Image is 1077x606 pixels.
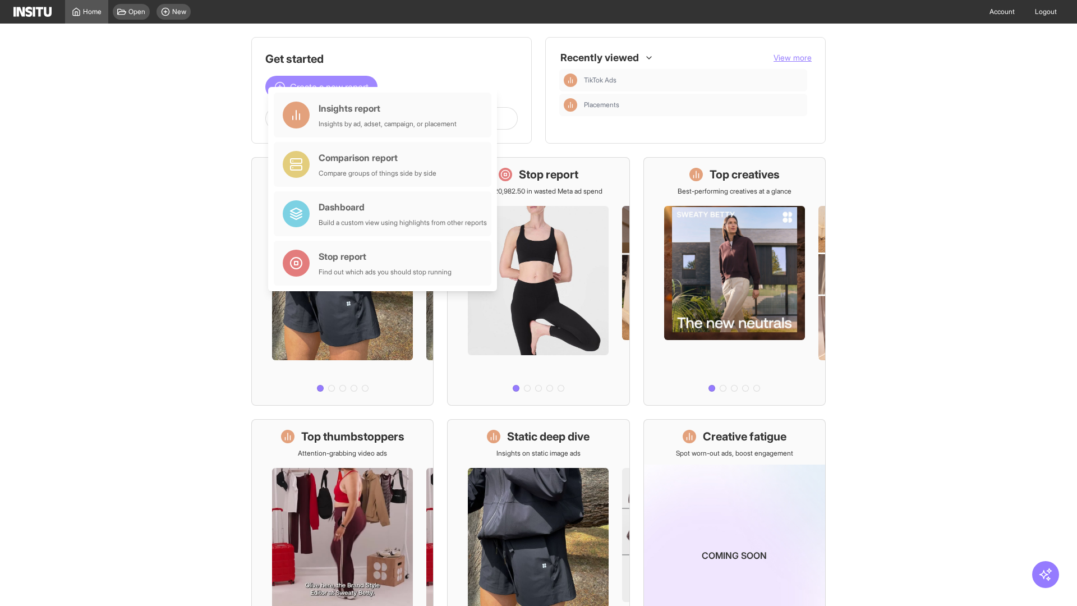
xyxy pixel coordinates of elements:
[507,429,590,444] h1: Static deep dive
[265,51,518,67] h1: Get started
[251,157,434,406] a: What's live nowSee all active ads instantly
[319,151,436,164] div: Comparison report
[774,52,812,63] button: View more
[584,76,616,85] span: TikTok Ads
[564,98,577,112] div: Insights
[265,76,378,98] button: Create a new report
[584,100,619,109] span: Placements
[496,449,581,458] p: Insights on static image ads
[319,218,487,227] div: Build a custom view using highlights from other reports
[474,187,602,196] p: Save £20,982.50 in wasted Meta ad spend
[172,7,186,16] span: New
[519,167,578,182] h1: Stop report
[564,74,577,87] div: Insights
[319,250,452,263] div: Stop report
[13,7,52,17] img: Logo
[319,120,457,128] div: Insights by ad, adset, campaign, or placement
[447,157,629,406] a: Stop reportSave £20,982.50 in wasted Meta ad spend
[710,167,780,182] h1: Top creatives
[584,100,803,109] span: Placements
[319,102,457,115] div: Insights report
[678,187,791,196] p: Best-performing creatives at a glance
[128,7,145,16] span: Open
[83,7,102,16] span: Home
[774,53,812,62] span: View more
[290,80,369,94] span: Create a new report
[298,449,387,458] p: Attention-grabbing video ads
[319,200,487,214] div: Dashboard
[319,268,452,277] div: Find out which ads you should stop running
[301,429,404,444] h1: Top thumbstoppers
[643,157,826,406] a: Top creativesBest-performing creatives at a glance
[584,76,803,85] span: TikTok Ads
[319,169,436,178] div: Compare groups of things side by side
